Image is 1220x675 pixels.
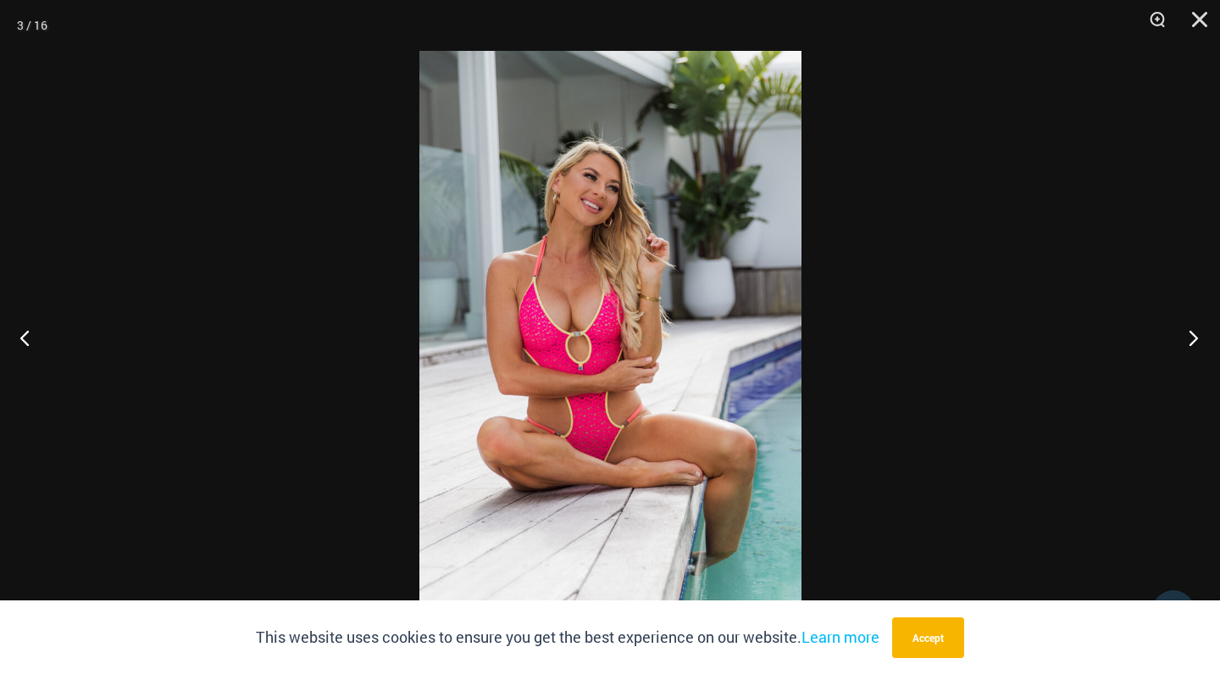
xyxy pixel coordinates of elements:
[892,617,964,658] button: Accept
[1156,295,1220,380] button: Next
[419,51,801,624] img: Bubble Mesh Highlight Pink 819 One Piece 04
[256,625,879,650] p: This website uses cookies to ensure you get the best experience on our website.
[801,627,879,647] a: Learn more
[17,13,47,38] div: 3 / 16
